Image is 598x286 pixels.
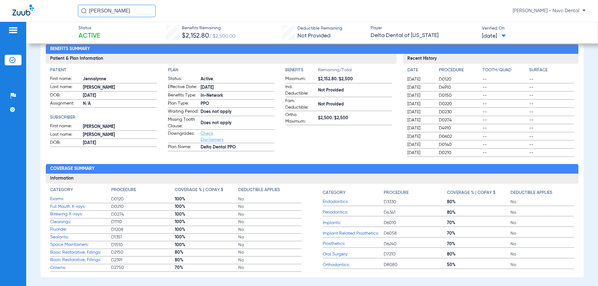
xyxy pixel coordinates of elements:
[50,187,111,195] app-breakdown-title: Category
[482,76,527,82] span: --
[323,199,384,205] span: Endodontics:
[50,123,81,130] span: First name:
[201,84,274,91] span: [DATE]
[482,134,527,140] span: --
[529,142,574,148] span: --
[238,196,302,202] span: No
[510,220,574,226] span: No
[201,109,274,115] span: Does not apply
[323,220,384,226] span: Implants:
[529,150,574,156] span: --
[384,251,447,257] span: D7210
[510,209,574,216] span: No
[78,5,156,17] input: Search for patients
[209,34,235,39] span: / $2,500.00
[46,44,578,54] h2: Benefits Summary
[323,209,384,216] span: Periodontics:
[407,76,434,82] span: [DATE]
[50,114,157,121] app-breakdown-title: Subscriber
[168,116,198,129] span: Missing Tooth Clause:
[238,265,302,271] span: No
[384,241,447,247] span: D6240
[529,67,574,73] h4: Surface
[510,251,574,257] span: No
[447,262,510,268] span: 50%
[447,199,510,205] span: 80%
[407,125,434,131] span: [DATE]
[407,142,434,148] span: [DATE]
[175,257,238,263] span: 80%
[323,262,384,268] span: Orthodontics:
[510,199,574,205] span: No
[50,219,111,225] span: Cleanings:
[407,67,434,76] app-breakdown-title: Date
[83,140,157,146] span: [DATE]
[50,265,111,271] span: Crowns:
[371,25,477,31] span: Payer
[111,265,175,271] span: D2750
[510,230,574,237] span: No
[168,130,198,143] span: Downgrades:
[50,234,111,241] span: Sealants:
[407,117,434,123] span: [DATE]
[567,256,598,286] iframe: Chat Widget
[323,190,345,196] h4: Category
[447,241,510,247] span: 70%
[238,242,302,248] span: No
[482,101,527,107] span: --
[384,230,447,237] span: D6058
[482,92,527,99] span: --
[482,109,527,115] span: --
[407,150,434,156] span: [DATE]
[447,190,496,196] h4: Coverage % | Copay $
[238,187,280,193] h4: Deductible Applies
[439,125,480,131] span: D4910
[407,101,434,107] span: [DATE]
[111,204,175,210] span: D0210
[529,84,574,91] span: --
[50,139,81,147] span: DOB:
[111,211,175,218] span: D0274
[529,117,574,123] span: --
[175,265,238,271] span: 70%
[447,220,510,226] span: 70%
[111,227,175,233] span: D1208
[510,262,574,268] span: No
[201,101,274,107] span: PPO
[50,226,111,233] span: Fluoride:
[168,67,274,73] h4: Plan
[50,187,73,193] h4: Category
[50,67,157,73] h4: Patient
[482,150,527,156] span: --
[175,196,238,202] span: 100%
[529,92,574,99] span: --
[201,92,274,99] span: In-Network
[323,230,384,237] span: Implant Related Prosthetics:
[50,241,111,248] span: Space Maintainers:
[482,142,527,148] span: --
[111,257,175,263] span: D2391
[168,144,198,151] span: Plan Name:
[175,187,238,195] app-breakdown-title: Coverage % | Copay $
[318,67,392,76] span: Remaining/Total
[83,101,157,107] span: N/A
[168,100,198,108] span: Plan Type:
[482,84,527,91] span: --
[384,209,447,216] span: D4341
[50,204,111,210] span: Full Mouth X-rays:
[510,190,552,196] h4: Deductible Applies
[510,187,574,198] app-breakdown-title: Deductible Applies
[238,227,302,233] span: No
[447,230,510,237] span: 70%
[81,8,87,14] img: Search Icon
[46,174,578,184] h3: Information
[285,76,316,83] span: Maximum:
[439,101,480,107] span: D0220
[175,187,223,193] h4: Coverage % | Copay $
[50,249,111,256] span: Basic Restorative, Fillings:
[111,187,136,193] h4: Procedure
[12,5,34,16] img: Zuub Logo
[439,134,480,140] span: D0602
